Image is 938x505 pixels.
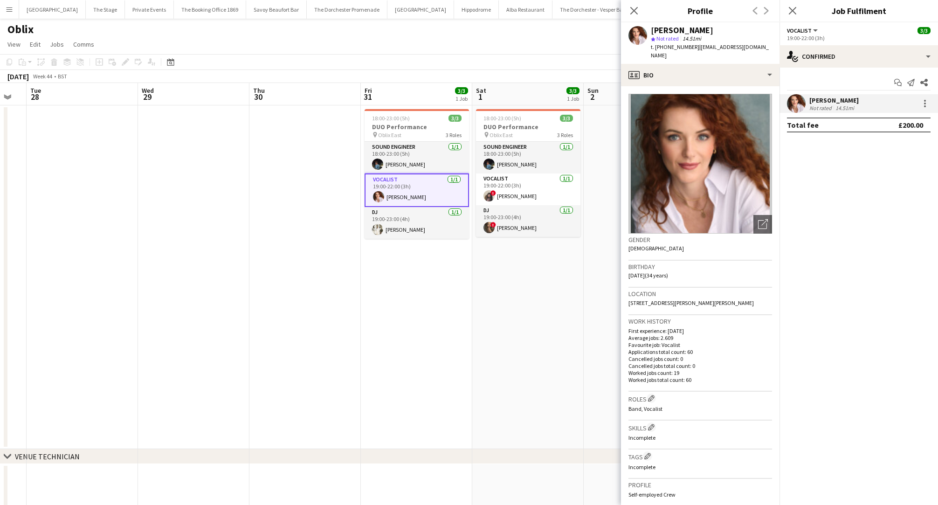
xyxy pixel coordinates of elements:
[628,422,772,432] h3: Skills
[628,434,772,441] p: Incomplete
[50,40,64,48] span: Jobs
[365,86,372,95] span: Fri
[587,86,599,95] span: Sun
[7,22,34,36] h1: Oblix
[372,115,410,122] span: 18:00-23:00 (5h)
[628,272,668,279] span: [DATE] (34 years)
[628,355,772,362] p: Cancelled jobs count: 0
[86,0,125,19] button: The Stage
[246,0,307,19] button: Savoy Beaufort Bar
[490,190,496,196] span: !
[378,131,401,138] span: Oblix East
[628,94,772,234] img: Crew avatar or photo
[628,341,772,348] p: Favourite job: Vocalist
[387,0,454,19] button: [GEOGRAPHIC_DATA]
[917,27,931,34] span: 3/3
[31,73,54,80] span: Week 44
[628,376,772,383] p: Worked jobs total count: 60
[753,215,772,234] div: Open photos pop-in
[454,0,499,19] button: Hippodrome
[787,120,819,130] div: Total fee
[19,0,86,19] button: [GEOGRAPHIC_DATA]
[490,222,496,228] span: !
[142,86,154,95] span: Wed
[476,142,580,173] app-card-role: Sound Engineer1/118:00-23:00 (5h)[PERSON_NAME]
[681,35,703,42] span: 14.51mi
[125,0,174,19] button: Private Events
[656,35,679,42] span: Not rated
[557,131,573,138] span: 3 Roles
[4,38,24,50] a: View
[552,0,633,19] button: The Dorchester - Vesper Bar
[73,40,94,48] span: Comms
[499,0,552,19] button: Alba Restaurant
[628,463,772,470] p: Incomplete
[809,96,859,104] div: [PERSON_NAME]
[628,451,772,461] h3: Tags
[476,173,580,205] app-card-role: Vocalist1/119:00-22:00 (3h)![PERSON_NAME]
[628,491,772,498] p: Self-employed Crew
[566,87,579,94] span: 3/3
[365,207,469,239] app-card-role: DJ1/119:00-23:00 (4h)[PERSON_NAME]
[29,91,41,102] span: 28
[628,481,772,489] h3: Profile
[365,123,469,131] h3: DUO Performance
[787,27,819,34] button: Vocalist
[15,452,80,461] div: VENUE TECHNICIAN
[365,173,469,207] app-card-role: Vocalist1/119:00-22:00 (3h)[PERSON_NAME]
[779,45,938,68] div: Confirmed
[628,327,772,334] p: First experience: [DATE]
[476,205,580,237] app-card-role: DJ1/119:00-23:00 (4h)![PERSON_NAME]
[586,91,599,102] span: 2
[628,245,684,252] span: [DEMOGRAPHIC_DATA]
[567,95,579,102] div: 1 Job
[621,64,779,86] div: Bio
[621,5,779,17] h3: Profile
[140,91,154,102] span: 29
[365,109,469,239] app-job-card: 18:00-23:00 (5h)3/3DUO Performance Oblix East3 RolesSound Engineer1/118:00-23:00 (5h)[PERSON_NAME...
[628,317,772,325] h3: Work history
[651,43,699,50] span: t. [PHONE_NUMBER]
[628,334,772,341] p: Average jobs: 2.609
[628,394,772,403] h3: Roles
[253,86,265,95] span: Thu
[448,115,462,122] span: 3/3
[483,115,521,122] span: 18:00-23:00 (5h)
[476,123,580,131] h3: DUO Performance
[651,26,713,35] div: [PERSON_NAME]
[26,38,44,50] a: Edit
[476,86,486,95] span: Sat
[628,290,772,298] h3: Location
[475,91,486,102] span: 1
[809,104,834,111] div: Not rated
[174,0,246,19] button: The Booking Office 1869
[455,87,468,94] span: 3/3
[628,362,772,369] p: Cancelled jobs total count: 0
[252,91,265,102] span: 30
[560,115,573,122] span: 3/3
[628,235,772,244] h3: Gender
[787,27,812,34] span: Vocalist
[490,131,513,138] span: Oblix East
[30,86,41,95] span: Tue
[787,35,931,42] div: 19:00-22:00 (3h)
[476,109,580,237] app-job-card: 18:00-23:00 (5h)3/3DUO Performance Oblix East3 RolesSound Engineer1/118:00-23:00 (5h)[PERSON_NAME...
[446,131,462,138] span: 3 Roles
[307,0,387,19] button: The Dorchester Promenade
[30,40,41,48] span: Edit
[58,73,67,80] div: BST
[365,142,469,173] app-card-role: Sound Engineer1/118:00-23:00 (5h)[PERSON_NAME]
[7,72,29,81] div: [DATE]
[834,104,856,111] div: 14.51mi
[363,91,372,102] span: 31
[628,299,754,306] span: [STREET_ADDRESS][PERSON_NAME][PERSON_NAME]
[628,369,772,376] p: Worked jobs count: 19
[628,348,772,355] p: Applications total count: 60
[69,38,98,50] a: Comms
[46,38,68,50] a: Jobs
[898,120,923,130] div: £200.00
[7,40,21,48] span: View
[628,263,772,271] h3: Birthday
